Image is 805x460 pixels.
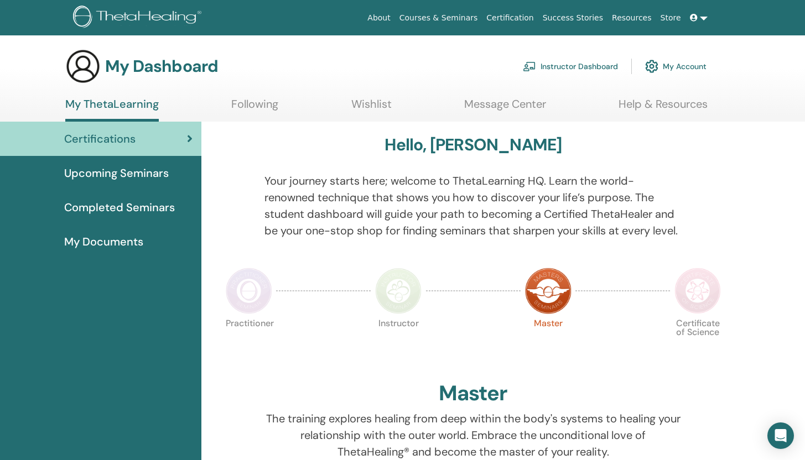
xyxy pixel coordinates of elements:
[264,410,682,460] p: The training explores healing from deep within the body's systems to healing your relationship wi...
[523,61,536,71] img: chalkboard-teacher.svg
[64,199,175,216] span: Completed Seminars
[619,97,708,119] a: Help & Resources
[482,8,538,28] a: Certification
[439,381,507,406] h2: Master
[674,268,721,314] img: Certificate of Science
[64,165,169,181] span: Upcoming Seminars
[64,130,136,147] span: Certifications
[231,97,278,119] a: Following
[385,135,562,155] h3: Hello, [PERSON_NAME]
[375,319,422,365] p: Instructor
[464,97,546,119] a: Message Center
[105,56,218,76] h3: My Dashboard
[363,8,394,28] a: About
[525,268,572,314] img: Master
[525,319,572,365] p: Master
[645,57,658,76] img: cog.svg
[645,54,707,79] a: My Account
[523,54,618,79] a: Instructor Dashboard
[607,8,656,28] a: Resources
[538,8,607,28] a: Success Stories
[395,8,482,28] a: Courses & Seminars
[65,97,159,122] a: My ThetaLearning
[674,319,721,365] p: Certificate of Science
[64,233,143,250] span: My Documents
[264,172,682,239] p: Your journey starts here; welcome to ThetaLearning HQ. Learn the world-renowned technique that sh...
[351,97,392,119] a: Wishlist
[226,268,272,314] img: Practitioner
[65,49,101,84] img: generic-user-icon.jpg
[73,6,205,30] img: logo.png
[226,319,272,365] p: Practitioner
[375,268,422,314] img: Instructor
[767,422,794,449] div: Open Intercom Messenger
[656,8,685,28] a: Store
